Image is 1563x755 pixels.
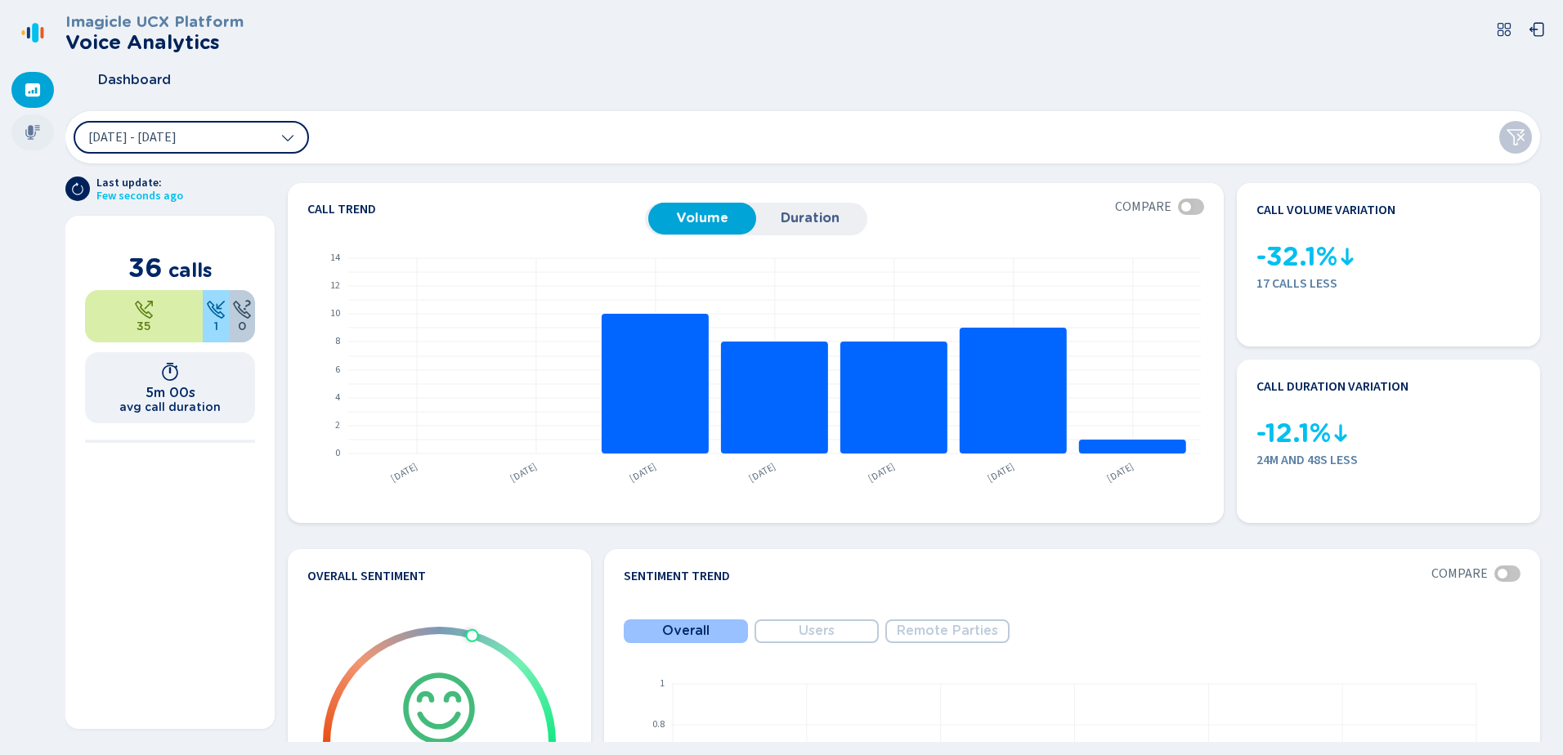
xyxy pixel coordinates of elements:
[985,459,1017,485] text: [DATE]
[137,319,151,333] span: 35
[1104,459,1136,485] text: [DATE]
[128,252,163,284] span: 36
[238,319,246,333] span: 0
[134,300,154,319] svg: telephone-outbound
[756,203,864,234] button: Duration
[652,717,665,731] text: 0.8
[229,290,255,342] div: 0%
[400,669,478,748] svg: icon-emoji-smile
[25,82,41,98] svg: dashboard-filled
[281,131,294,144] svg: chevron-down
[624,569,730,583] h4: Sentiment Trend
[1115,199,1171,214] span: Compare
[1506,127,1525,147] svg: funnel-disabled
[660,677,665,690] text: 1
[335,446,340,460] text: 0
[214,319,218,333] span: 1
[74,121,309,154] button: [DATE] - [DATE]
[330,279,340,293] text: 12
[1256,203,1395,217] h4: Call volume variation
[98,73,171,87] span: Dashboard
[307,569,426,583] h4: Overall Sentiment
[1256,242,1337,272] span: -32.1%
[71,182,84,195] svg: arrow-clockwise
[897,623,998,638] span: Remote Parties
[203,290,229,342] div: 2.78%
[755,619,879,643] button: Users
[307,203,645,216] h4: Call trend
[335,391,340,404] text: 4
[662,623,710,638] span: Overall
[1431,566,1488,581] span: Compare
[1499,121,1532,154] button: Clear filters
[656,211,748,226] span: Volume
[1256,453,1520,467] span: 24m and 48s less
[146,385,195,400] h1: 5m 00s
[335,418,340,432] text: 2
[764,211,856,226] span: Duration
[88,131,177,144] span: [DATE] - [DATE]
[624,619,748,643] button: Overall
[388,459,420,485] text: [DATE]
[335,334,340,348] text: 8
[746,459,778,485] text: [DATE]
[65,31,244,54] h2: Voice Analytics
[119,400,221,413] h2: avg call duration
[1256,276,1520,291] span: 17 calls less
[206,300,226,319] svg: telephone-inbound
[168,258,213,282] span: calls
[1256,379,1408,394] h4: Call duration variation
[508,459,540,485] text: [DATE]
[1337,247,1357,266] svg: kpi-down
[11,114,54,150] div: Recordings
[25,124,41,141] svg: mic-fill
[160,362,180,382] svg: timer
[648,203,756,234] button: Volume
[1256,418,1331,449] span: -12.1%
[1331,423,1350,443] svg: kpi-down
[232,300,252,319] svg: unknown-call
[799,623,835,638] span: Users
[866,459,898,485] text: [DATE]
[330,306,340,320] text: 10
[885,619,1010,643] button: Remote Parties
[85,290,203,342] div: 97.22%
[335,363,340,377] text: 6
[65,13,244,31] h3: Imagicle UCX Platform
[96,176,183,190] span: Last update:
[11,72,54,108] div: Dashboard
[330,251,340,265] text: 14
[627,459,659,485] text: [DATE]
[96,190,183,203] span: Few seconds ago
[1529,21,1545,38] svg: box-arrow-left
